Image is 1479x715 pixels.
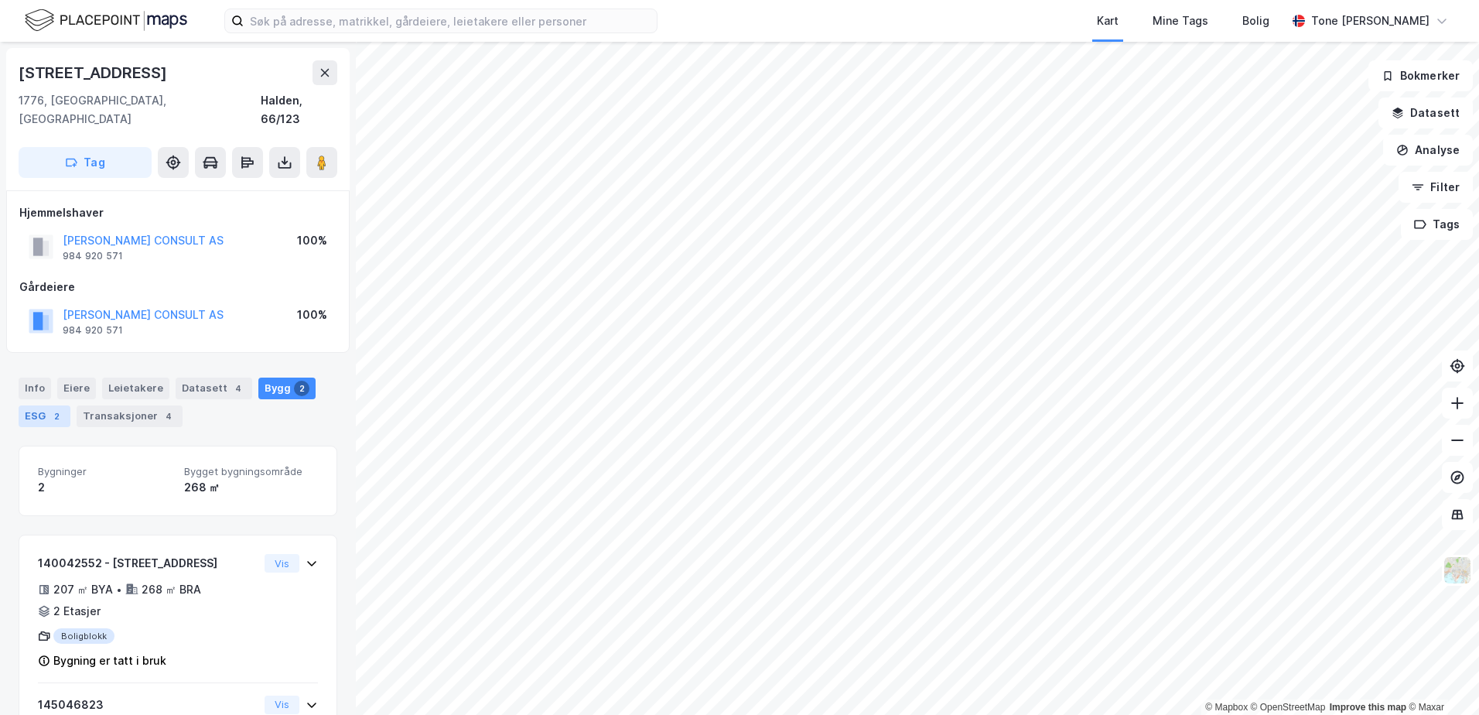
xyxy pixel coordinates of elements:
div: [STREET_ADDRESS] [19,60,170,85]
div: 100% [297,306,327,324]
div: ESG [19,405,70,427]
div: 984 920 571 [63,324,123,337]
div: 984 920 571 [63,250,123,262]
button: Filter [1399,172,1473,203]
div: Bygg [258,378,316,399]
div: 4 [231,381,246,396]
div: Kart [1097,12,1119,30]
div: Info [19,378,51,399]
div: Bygning er tatt i bruk [53,652,166,670]
div: Halden, 66/123 [261,91,337,128]
button: Tags [1401,209,1473,240]
button: Vis [265,554,299,573]
div: 2 [38,478,172,497]
div: Mine Tags [1153,12,1208,30]
button: Tag [19,147,152,178]
div: 145046823 [38,696,258,714]
input: Søk på adresse, matrikkel, gårdeiere, leietakere eller personer [244,9,657,32]
span: Bygninger [38,465,172,478]
div: Leietakere [102,378,169,399]
a: Improve this map [1330,702,1406,713]
button: Vis [265,696,299,714]
button: Bokmerker [1368,60,1473,91]
div: 100% [297,231,327,250]
button: Datasett [1378,97,1473,128]
div: Transaksjoner [77,405,183,427]
a: Mapbox [1205,702,1248,713]
div: Tone [PERSON_NAME] [1311,12,1429,30]
a: OpenStreetMap [1251,702,1326,713]
div: 2 [294,381,309,396]
div: 2 [49,409,64,424]
div: Datasett [176,378,252,399]
span: Bygget bygningsområde [184,465,318,478]
div: Bolig [1242,12,1269,30]
div: Hjemmelshaver [19,204,336,222]
div: 4 [161,409,176,424]
button: Analyse [1383,135,1473,166]
div: Eiere [57,378,96,399]
div: 268 ㎡ BRA [142,580,201,599]
div: • [116,583,122,596]
div: Gårdeiere [19,278,336,296]
img: logo.f888ab2527a4732fd821a326f86c7f29.svg [25,7,187,34]
div: 2 Etasjer [53,602,101,621]
div: 140042552 - [STREET_ADDRESS] [38,554,258,573]
iframe: Chat Widget [1402,641,1479,715]
div: 268 ㎡ [184,478,318,497]
div: 207 ㎡ BYA [53,580,113,599]
img: Z [1443,556,1472,585]
div: 1776, [GEOGRAPHIC_DATA], [GEOGRAPHIC_DATA] [19,91,261,128]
